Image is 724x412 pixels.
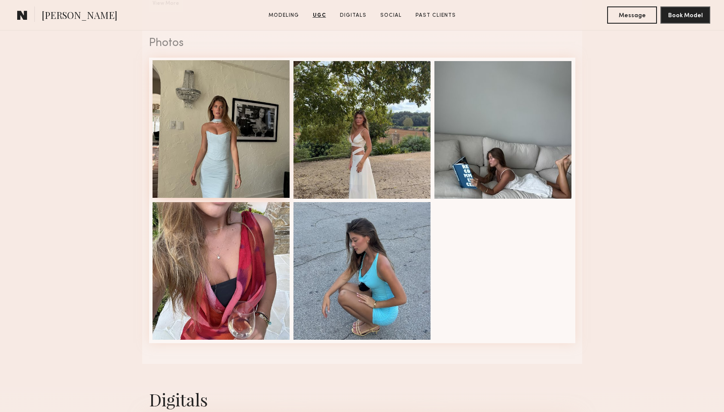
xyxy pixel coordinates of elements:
a: UGC [309,12,330,19]
button: Message [607,6,657,24]
div: Photos [149,38,575,49]
a: Digitals [336,12,370,19]
a: Past Clients [412,12,459,19]
span: [PERSON_NAME] [42,9,117,24]
a: Modeling [265,12,302,19]
a: Book Model [660,11,710,18]
div: Digitals [149,388,575,411]
a: Social [377,12,405,19]
button: Book Model [660,6,710,24]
